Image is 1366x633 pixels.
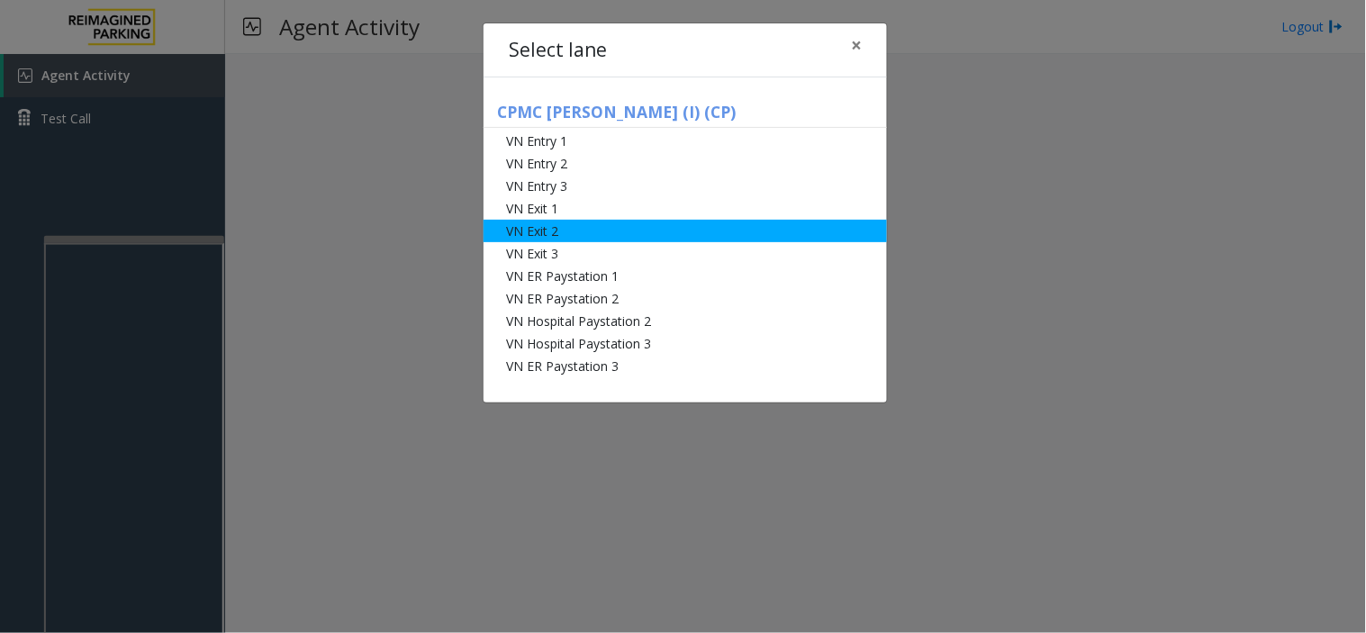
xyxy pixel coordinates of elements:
li: VN Exit 3 [484,242,887,265]
li: VN Exit 1 [484,197,887,220]
button: Close [838,23,874,68]
li: VN ER Paystation 1 [484,265,887,287]
h5: CPMC [PERSON_NAME] (I) (CP) [484,103,887,128]
li: VN Entry 3 [484,175,887,197]
h4: Select lane [509,36,607,65]
li: VN Exit 2 [484,220,887,242]
li: VN Entry 2 [484,152,887,175]
li: VN ER Paystation 2 [484,287,887,310]
li: VN Entry 1 [484,130,887,152]
li: VN Hospital Paystation 3 [484,332,887,355]
li: VN Hospital Paystation 2 [484,310,887,332]
span: × [851,32,862,58]
li: VN ER Paystation 3 [484,355,887,377]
